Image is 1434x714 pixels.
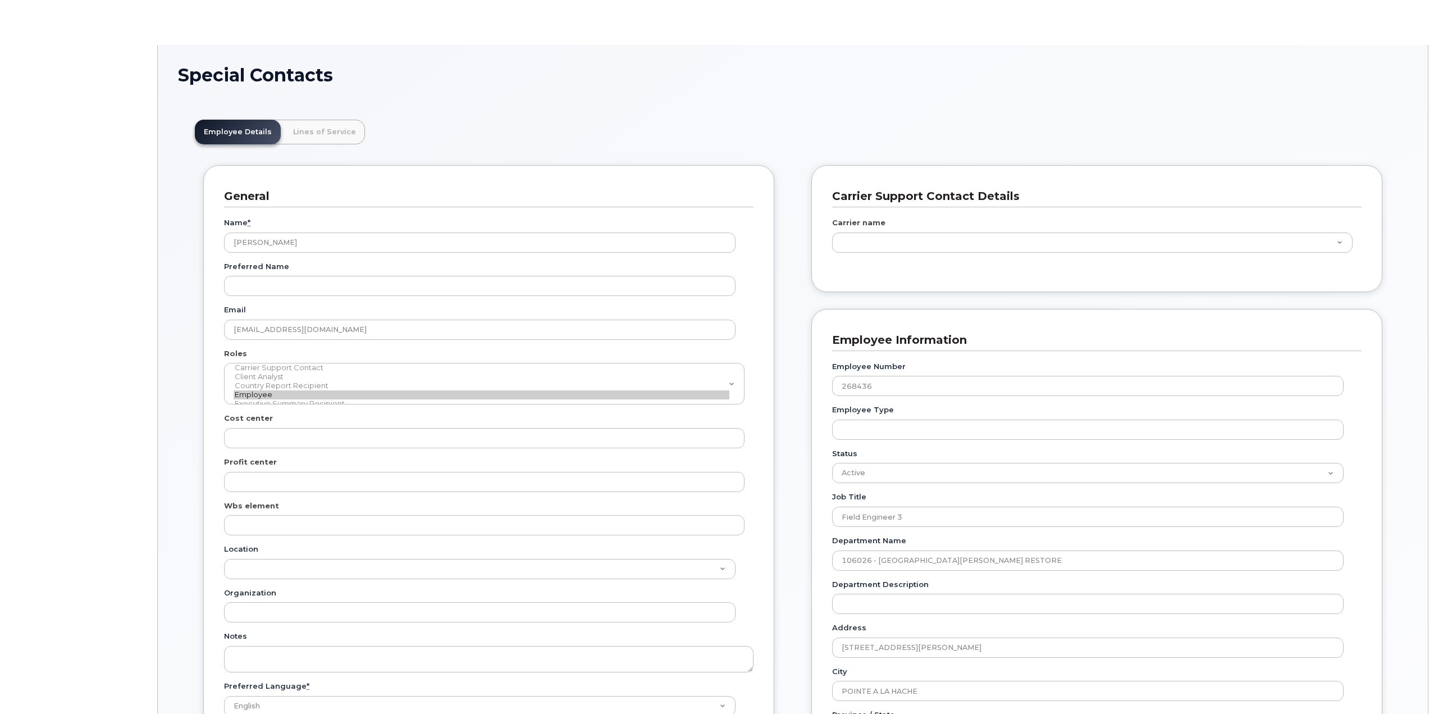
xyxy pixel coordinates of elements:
label: Employee Type [832,404,894,415]
label: Job Title [832,492,866,502]
h1: Special Contacts [178,65,1408,85]
option: Executive Summary Recipient [234,399,729,408]
abbr: required [307,681,309,690]
label: Roles [224,348,247,359]
label: Preferred Name [224,261,289,272]
label: Employee Number [832,361,906,372]
h3: General [224,189,745,204]
option: Carrier Support Contact [234,363,729,372]
label: Location [224,544,258,554]
label: Address [832,622,866,633]
label: Email [224,304,246,315]
a: Employee Details [195,120,281,144]
h3: Employee Information [832,333,1353,348]
option: Country Report Recipient [234,381,729,390]
option: Client Analyst [234,372,729,381]
label: Profit center [224,457,277,467]
label: Department Name [832,535,906,546]
label: Cost center [224,413,273,424]
abbr: required [248,218,250,227]
label: Status [832,448,857,459]
label: Wbs element [224,501,279,511]
a: Lines of Service [284,120,365,144]
label: Preferred Language [224,681,309,692]
h3: Carrier Support Contact Details [832,189,1353,204]
label: Carrier name [832,217,885,228]
label: City [832,666,847,677]
label: Name [224,217,250,228]
label: Organization [224,588,276,598]
option: Employee [234,390,729,399]
label: Notes [224,631,247,642]
label: Department Description [832,579,929,590]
